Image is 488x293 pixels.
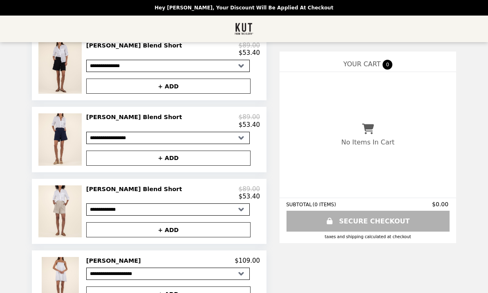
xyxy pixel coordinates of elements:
[38,185,84,237] img: Nicole Linen Blend Short
[286,202,313,207] span: SUBTOTAL
[239,193,260,200] p: $53.40
[286,234,450,239] div: Taxes and Shipping calculated at checkout
[343,60,381,68] span: YOUR CART
[383,60,392,70] span: 0
[239,185,260,193] p: $89.00
[341,138,394,146] p: No Items In Cart
[86,132,250,144] select: Select a product variant
[86,113,185,121] h2: [PERSON_NAME] Blend Short
[313,202,336,207] span: ( 0 ITEMS )
[86,203,250,216] select: Select a product variant
[86,151,251,166] button: + ADD
[239,113,260,121] p: $89.00
[235,20,254,37] img: Brand Logo
[239,121,260,128] p: $53.40
[38,42,84,94] img: Nicole Linen Blend Short
[235,257,260,264] p: $109.00
[239,49,260,56] p: $53.40
[86,268,250,280] select: Select a product variant
[154,5,333,11] p: Hey [PERSON_NAME], your discount will be applied at checkout
[38,113,84,165] img: Nicole Linen Blend Short
[86,185,185,193] h2: [PERSON_NAME] Blend Short
[86,257,144,264] h2: [PERSON_NAME]
[86,60,250,72] select: Select a product variant
[86,222,251,237] button: + ADD
[86,79,251,94] button: + ADD
[432,201,450,207] span: $0.00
